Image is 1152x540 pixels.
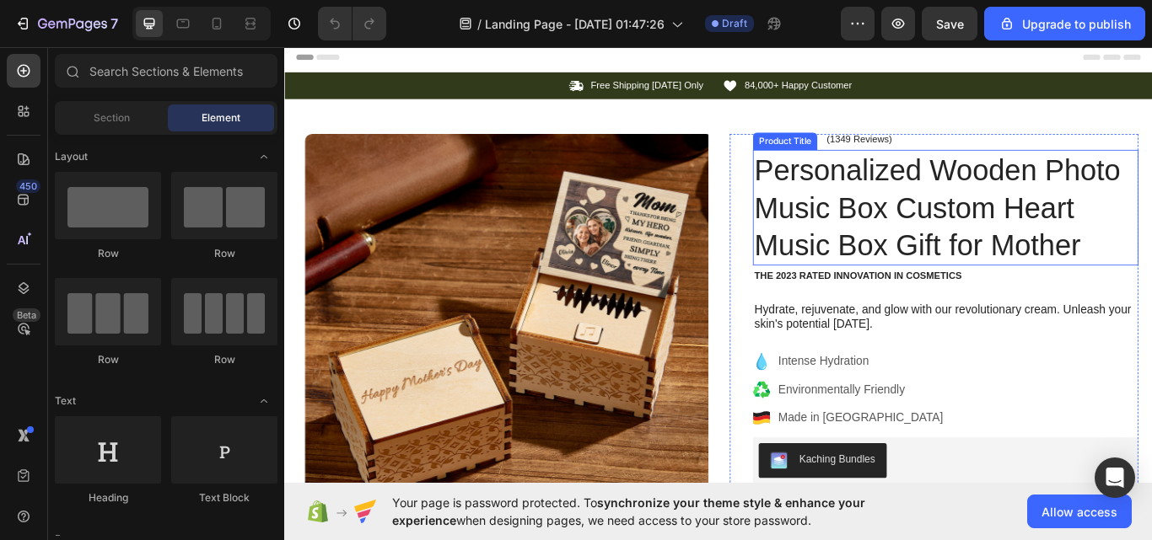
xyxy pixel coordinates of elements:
div: Row [171,352,277,367]
span: synchronize your theme style & enhance your experience [392,495,865,527]
img: KachingBundles.png [566,477,586,497]
p: Made in [GEOGRAPHIC_DATA] [575,427,767,447]
div: Upgrade to publish [999,15,1131,33]
div: Beta [13,308,40,322]
span: Landing Page - [DATE] 01:47:26 [485,15,665,33]
button: 7 [7,7,126,40]
div: Row [55,352,161,367]
span: Section [94,110,130,126]
span: Your page is password protected. To when designing pages, we need access to your store password. [392,494,931,529]
h1: Personalized Wooden Photo Music Box Custom Heart Music Box Gift for Mother [546,125,995,259]
div: Open Intercom Messenger [1095,457,1135,498]
span: Element [202,110,240,126]
span: Draft [722,16,747,31]
p: 84,000+ Happy Customer [536,43,662,57]
p: Hydrate, rejuvenate, and glow with our revolutionary cream. Unleash your skin's potential [DATE]. [547,302,993,338]
div: Product Title [549,107,617,122]
span: Layout [55,149,88,164]
span: Toggle open [250,143,277,170]
p: 7 [110,13,118,34]
p: Free Shipping [DATE] Only [357,43,488,57]
span: Toggle open [250,388,277,414]
span: Save [936,17,964,31]
button: Upgrade to publish [984,7,1145,40]
p: Intense Hydration [575,361,767,382]
span: Text [55,393,76,409]
div: Kaching Bundles [600,477,688,495]
div: Row [171,246,277,261]
div: Heading [55,490,161,505]
span: Allow access [1042,503,1117,521]
iframe: Design area [284,43,1152,487]
span: / [477,15,482,33]
button: Allow access [1027,495,1132,528]
div: Text Block [171,490,277,505]
button: Kaching Bundles [552,467,702,507]
p: (1349 Reviews) [632,106,708,120]
div: Undo/Redo [318,7,386,40]
div: 450 [16,179,40,193]
p: The 2023 Rated Innovation in Cosmetics [547,265,993,279]
p: Environmentally Friendly [575,394,767,414]
button: Save [922,7,977,40]
input: Search Sections & Elements [55,54,277,88]
div: Row [55,246,161,261]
